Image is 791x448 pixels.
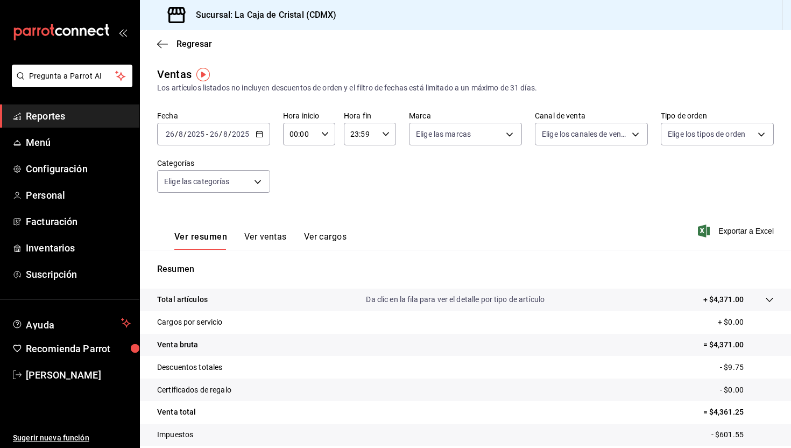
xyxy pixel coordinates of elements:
span: Elige los canales de venta [542,129,628,139]
span: Facturación [26,214,131,229]
p: Descuentos totales [157,362,222,373]
p: = $4,371.00 [703,339,774,351]
p: - $0.00 [720,384,774,396]
button: Ver resumen [174,232,227,250]
span: Elige las categorías [164,176,230,187]
input: ---- [187,130,205,138]
span: / [219,130,222,138]
button: Regresar [157,39,212,49]
span: Pregunta a Parrot AI [29,71,116,82]
p: Impuestos [157,429,193,440]
span: / [183,130,187,138]
input: ---- [231,130,250,138]
p: = $4,361.25 [703,407,774,418]
span: Regresar [176,39,212,49]
div: Ventas [157,66,192,82]
p: - $9.75 [720,362,774,373]
span: - [206,130,208,138]
span: Sugerir nueva función [13,432,131,444]
span: Personal [26,188,131,202]
label: Hora inicio [283,112,335,120]
input: -- [165,130,175,138]
img: Tooltip marker [196,68,210,81]
span: Ayuda [26,317,117,330]
span: Configuración [26,162,131,176]
span: / [228,130,231,138]
button: Ver cargos [304,232,347,250]
a: Pregunta a Parrot AI [8,78,132,89]
h3: Sucursal: La Caja de Cristal (CDMX) [187,9,337,22]
span: Recomienda Parrot [26,341,131,356]
button: Ver ventas [244,232,287,250]
span: / [175,130,178,138]
label: Hora fin [344,112,396,120]
p: Resumen [157,263,774,276]
span: Reportes [26,109,131,123]
div: navigation tabs [174,232,347,250]
p: - $601.55 [711,429,774,440]
label: Fecha [157,112,270,120]
span: Suscripción [26,267,131,282]
span: Inventarios [26,241,131,255]
span: Menú [26,135,131,150]
p: Da clic en la fila para ver el detalle por tipo de artículo [366,294,545,305]
label: Marca [409,112,522,120]
label: Tipo de orden [661,112,774,120]
p: + $4,371.00 [703,294,744,305]
p: Venta total [157,407,196,418]
span: Elige los tipos de orden [668,129,745,139]
p: Cargos por servicio [157,317,223,328]
input: -- [209,130,219,138]
div: Los artículos listados no incluyen descuentos de orden y el filtro de fechas está limitado a un m... [157,82,774,94]
input: -- [223,130,228,138]
label: Categorías [157,159,270,167]
span: [PERSON_NAME] [26,368,131,382]
button: Pregunta a Parrot AI [12,65,132,87]
input: -- [178,130,183,138]
label: Canal de venta [535,112,648,120]
button: open_drawer_menu [118,28,127,37]
p: + $0.00 [718,317,774,328]
p: Certificados de regalo [157,384,231,396]
p: Venta bruta [157,339,198,351]
span: Elige las marcas [416,129,471,139]
button: Exportar a Excel [700,225,774,237]
p: Total artículos [157,294,208,305]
